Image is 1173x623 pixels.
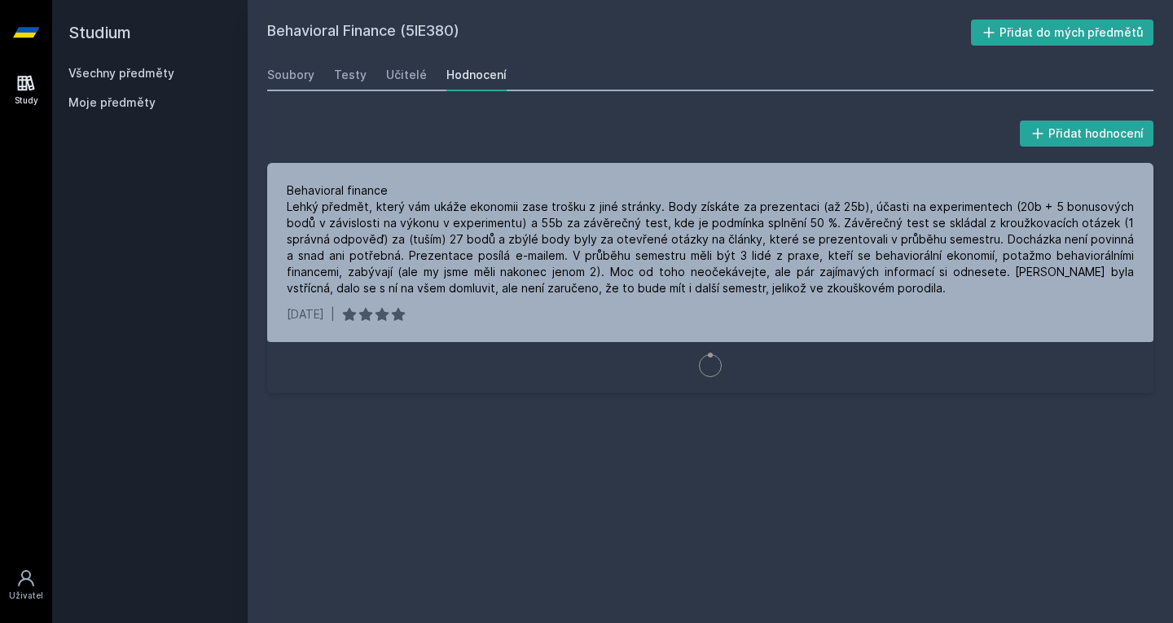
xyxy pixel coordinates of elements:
div: Uživatel [9,590,43,602]
h2: Behavioral Finance (5IE380) [267,20,971,46]
a: Uživatel [3,560,49,610]
div: [DATE] [287,306,324,322]
button: Přidat hodnocení [1020,121,1154,147]
span: Moje předměty [68,94,156,111]
div: Hodnocení [446,67,507,83]
a: Učitelé [386,59,427,91]
a: Hodnocení [446,59,507,91]
a: Soubory [267,59,314,91]
a: Study [3,65,49,115]
div: | [331,306,335,322]
div: Soubory [267,67,314,83]
a: Testy [334,59,367,91]
div: Study [15,94,38,107]
button: Přidat do mých předmětů [971,20,1154,46]
div: Učitelé [386,67,427,83]
div: Behavioral finance Lehký předmět, který vám ukáže ekonomii zase trošku z jiné stránky. Body získá... [287,182,1134,296]
div: Testy [334,67,367,83]
a: Všechny předměty [68,66,174,80]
